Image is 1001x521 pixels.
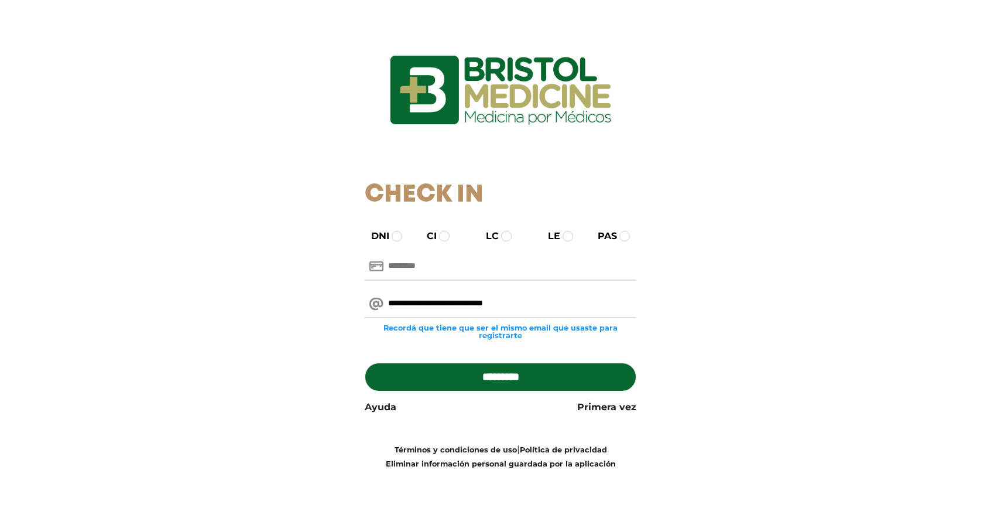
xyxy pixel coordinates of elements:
[416,229,437,243] label: CI
[520,445,607,454] a: Política de privacidad
[537,229,560,243] label: LE
[475,229,499,243] label: LC
[356,442,646,471] div: |
[587,229,617,243] label: PAS
[386,459,616,468] a: Eliminar información personal guardada por la aplicación
[365,400,396,414] a: Ayuda
[395,445,517,454] a: Términos y condiciones de uso
[577,400,636,414] a: Primera vez
[365,181,637,210] h1: Check In
[361,229,389,243] label: DNI
[365,324,637,339] small: Recordá que tiene que ser el mismo email que usaste para registrarte
[342,14,659,166] img: logo_ingresarbristol.jpg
